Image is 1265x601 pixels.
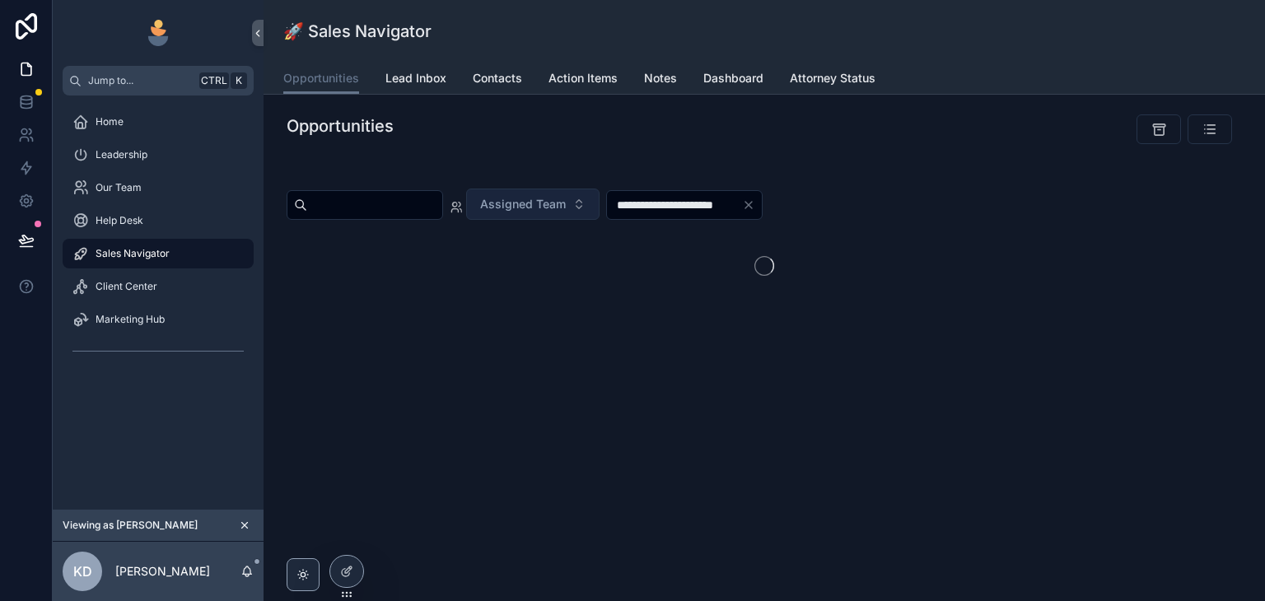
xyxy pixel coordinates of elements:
[63,66,254,96] button: Jump to...CtrlK
[480,196,566,212] span: Assigned Team
[199,72,229,89] span: Ctrl
[63,305,254,334] a: Marketing Hub
[644,70,677,86] span: Notes
[63,519,198,532] span: Viewing as [PERSON_NAME]
[473,63,522,96] a: Contacts
[96,214,143,227] span: Help Desk
[63,272,254,301] a: Client Center
[63,173,254,203] a: Our Team
[385,70,446,86] span: Lead Inbox
[790,70,875,86] span: Attorney Status
[742,198,762,212] button: Clear
[96,313,165,326] span: Marketing Hub
[548,63,618,96] a: Action Items
[790,63,875,96] a: Attorney Status
[473,70,522,86] span: Contacts
[548,70,618,86] span: Action Items
[283,20,432,43] h1: 🚀 Sales Navigator
[96,280,157,293] span: Client Center
[63,206,254,235] a: Help Desk
[96,148,147,161] span: Leadership
[88,74,193,87] span: Jump to...
[63,140,254,170] a: Leadership
[53,96,264,385] div: scrollable content
[63,107,254,137] a: Home
[283,70,359,86] span: Opportunities
[96,247,170,260] span: Sales Navigator
[703,70,763,86] span: Dashboard
[96,115,124,128] span: Home
[466,189,600,220] button: Select Button
[145,20,171,46] img: App logo
[287,114,394,137] h1: Opportunities
[63,239,254,268] a: Sales Navigator
[283,63,359,95] a: Opportunities
[232,74,245,87] span: K
[385,63,446,96] a: Lead Inbox
[96,181,142,194] span: Our Team
[703,63,763,96] a: Dashboard
[73,561,92,581] span: KD
[115,563,210,580] p: [PERSON_NAME]
[644,63,677,96] a: Notes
